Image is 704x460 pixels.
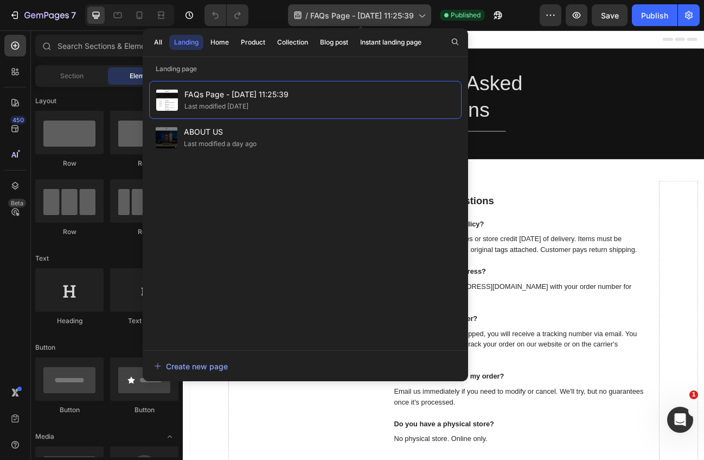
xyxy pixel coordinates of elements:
p: Landing page [143,64,468,74]
span: Media [35,432,54,442]
div: Product [241,37,265,47]
div: Blog post [320,37,348,47]
span: Published [451,10,481,20]
button: Create new page [153,355,457,377]
button: Landing [169,35,203,50]
a: 5. Contact Questions [73,328,160,341]
button: Instant landing page [355,35,426,50]
span: Section [60,71,84,81]
button: Collection [272,35,313,50]
div: Publish [641,10,668,21]
iframe: Intercom live chat [667,407,693,433]
p: All sales final. Exchanges or store credit [DATE] of delivery. Items must be unworn, unwashed, wi... [263,254,577,280]
span: Button [35,343,55,352]
span: Toggle open [161,428,178,445]
p: Once your order has shipped, you will receive a tracking number via email. You can use this numbe... [263,373,577,412]
div: Undo/Redo [204,4,248,26]
div: Row [110,159,178,168]
a: 2. Product Questions [73,235,161,248]
a: 3. Payment Questions [73,266,164,279]
div: Home [210,37,229,47]
input: Search Sections & Elements [35,35,178,56]
a: 1. General Questions [73,204,160,217]
span: Layout [35,96,56,106]
div: 450 [10,116,26,124]
button: 7 [4,4,81,26]
span: 1 [689,390,698,399]
div: Text Block [110,316,178,326]
p: Email us at [EMAIL_ADDRESS][DOMAIN_NAME] with your order number for return instructions. [263,313,577,339]
div: Heading [35,316,104,326]
p: How do I track my order? [263,355,577,366]
span: Save [601,11,619,20]
button: Publish [632,4,677,26]
div: Row [35,159,104,168]
div: Last modified [DATE] [184,101,248,112]
button: Blog post [315,35,353,50]
div: Button [35,405,104,415]
p: 7 [71,9,76,22]
span: Frequently Asked Questions [227,51,424,113]
div: Button [110,405,178,415]
p: Can I cancel or modify my order? [263,427,577,438]
div: Last modified a day ago [184,138,257,149]
button: Home [206,35,234,50]
span: ABOUT US [184,125,257,138]
span: Element [130,71,155,81]
a: 4. Shipping Questions [73,297,165,310]
div: Create new page [154,361,228,372]
p: What is the return address? [263,295,577,307]
p: 1. General Questions [263,205,577,222]
button: All [149,35,167,50]
button: Product [236,35,270,50]
div: Collection [277,37,308,47]
div: Row [110,227,178,237]
div: Beta [8,199,26,207]
span: FAQs Page - [DATE] 11:25:39 [310,10,414,21]
div: Row [35,227,104,237]
span: Text [35,254,49,263]
div: Landing [174,37,199,47]
div: Instant landing page [360,37,421,47]
div: All [154,37,162,47]
span: / [305,10,308,21]
p: What is your return policy? [263,237,577,248]
button: Save [592,4,628,26]
span: FAQs Page - [DATE] 11:25:39 [184,88,289,101]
